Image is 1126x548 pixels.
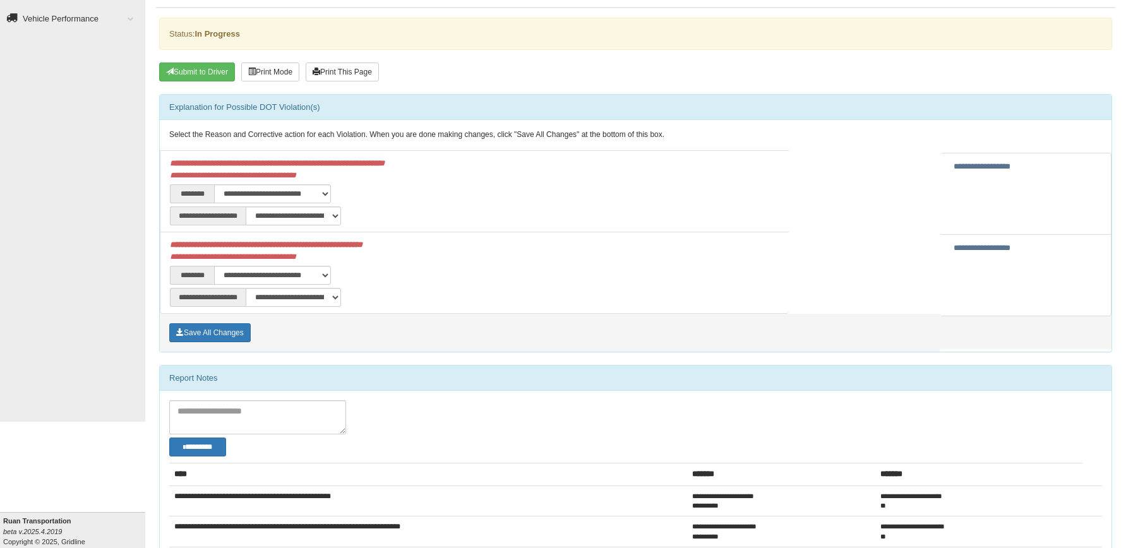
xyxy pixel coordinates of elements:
[241,63,299,81] button: Print Mode
[3,516,145,547] div: Copyright © 2025, Gridline
[160,95,1111,120] div: Explanation for Possible DOT Violation(s)
[159,63,235,81] button: Submit To Driver
[160,366,1111,391] div: Report Notes
[169,323,251,342] button: Save
[3,517,71,525] b: Ruan Transportation
[160,120,1111,150] div: Select the Reason and Corrective action for each Violation. When you are done making changes, cli...
[159,18,1112,50] div: Status:
[3,528,62,535] i: beta v.2025.4.2019
[169,438,226,456] button: Change Filter Options
[195,29,240,39] strong: In Progress
[306,63,379,81] button: Print This Page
